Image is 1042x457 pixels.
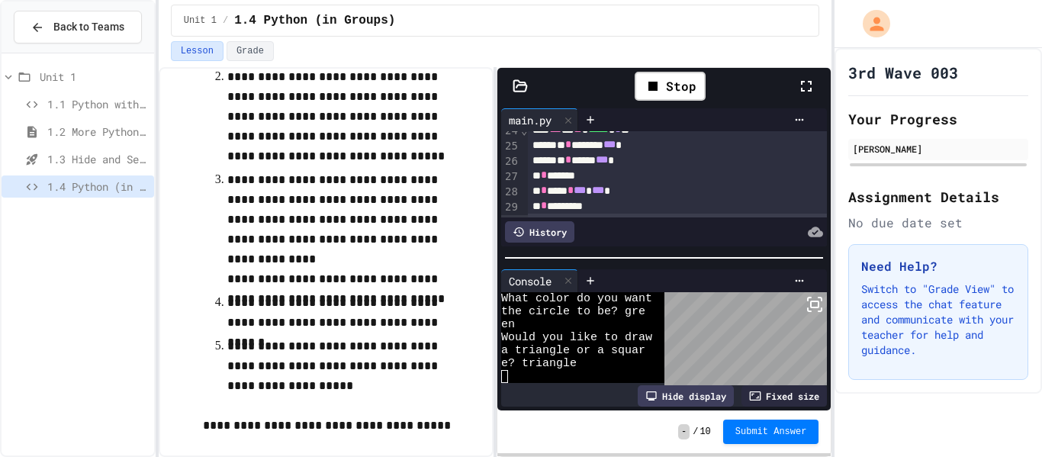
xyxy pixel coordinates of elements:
div: 26 [501,154,520,169]
div: 24 [501,124,520,139]
span: / [223,14,228,27]
span: Back to Teams [53,19,124,35]
span: en [501,318,515,331]
span: 1.2 More Python (using Turtle) [47,124,148,140]
h1: 3rd Wave 003 [848,62,958,83]
div: 30 [501,215,520,230]
p: Switch to "Grade View" to access the chat feature and communicate with your teacher for help and ... [861,282,1015,358]
div: 27 [501,169,520,185]
span: 1.4 Python (in Groups) [234,11,395,30]
span: the circle to be? gre [501,305,645,318]
button: Submit Answer [723,420,819,444]
span: e? triangle [501,357,577,370]
span: Fold line [520,124,528,137]
div: History [505,221,574,243]
span: Unit 1 [184,14,217,27]
h2: Your Progress [848,108,1028,130]
div: 25 [501,139,520,154]
div: Console [501,273,559,289]
div: main.py [501,108,578,131]
div: main.py [501,112,559,128]
button: Back to Teams [14,11,142,43]
span: a triangle or a squar [501,344,645,357]
span: What color do you want [501,292,652,305]
span: 1.4 Python (in Groups) [47,179,148,195]
h3: Need Help? [861,257,1015,275]
div: No due date set [848,214,1028,232]
div: [PERSON_NAME] [853,142,1024,156]
div: Console [501,269,578,292]
span: 10 [699,426,710,438]
span: 1.3 Hide and Seek [47,151,148,167]
span: / [693,426,698,438]
div: Fixed size [741,385,827,407]
span: - [678,424,690,439]
div: Hide display [638,385,734,407]
span: Submit Answer [735,426,807,438]
div: My Account [847,6,894,41]
div: 29 [501,200,520,215]
button: Grade [227,41,274,61]
button: Lesson [171,41,224,61]
span: Would you like to draw [501,331,652,344]
span: Unit 1 [40,69,148,85]
div: 28 [501,185,520,200]
div: Stop [635,72,706,101]
span: 1.1 Python with Turtle [47,96,148,112]
h2: Assignment Details [848,186,1028,208]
